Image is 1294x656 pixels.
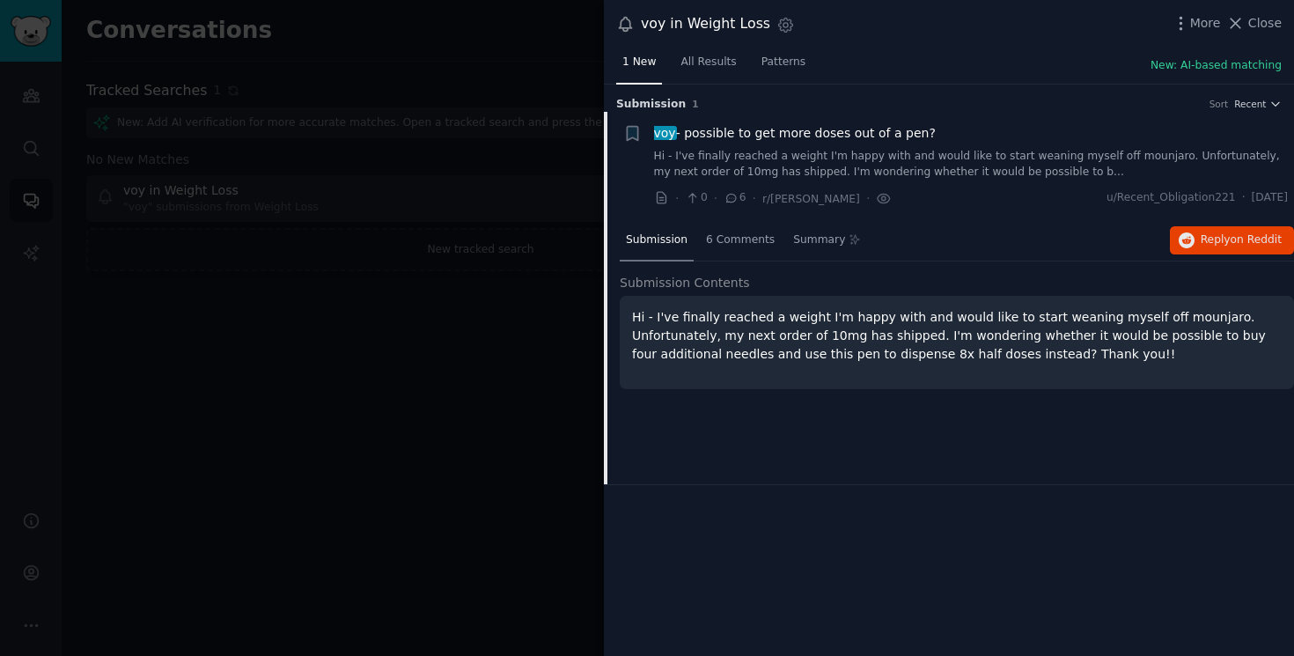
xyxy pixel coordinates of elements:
button: Close [1226,14,1282,33]
span: · [675,189,679,208]
button: Replyon Reddit [1170,226,1294,254]
span: More [1190,14,1221,33]
span: · [866,189,870,208]
span: Submission [626,232,687,248]
span: · [753,189,756,208]
span: 1 [692,99,698,109]
span: 1 New [622,55,656,70]
span: All Results [680,55,736,70]
span: · [1242,190,1246,206]
span: Submission [616,97,686,113]
span: voy [652,126,678,140]
button: More [1172,14,1221,33]
a: 1 New [616,48,662,85]
span: Submission Contents [620,274,750,292]
div: Sort [1209,98,1229,110]
span: Reply [1201,232,1282,248]
span: r/[PERSON_NAME] [762,193,860,205]
span: 0 [685,190,707,206]
div: voy in Weight Loss [641,13,770,35]
span: · [714,189,717,208]
span: u/Recent_Obligation221 [1107,190,1236,206]
button: New: AI-based matching [1151,58,1282,74]
span: 6 [724,190,746,206]
span: - possible to get more doses out of a pen? [654,124,936,143]
span: Recent [1234,98,1266,110]
a: Patterns [755,48,812,85]
a: Hi - I've finally reached a weight I'm happy with and would like to start weaning myself off moun... [654,149,1289,180]
span: Summary [793,232,845,248]
span: Close [1248,14,1282,33]
a: voy- possible to get more doses out of a pen? [654,124,936,143]
span: 6 Comments [706,232,775,248]
p: Hi - I've finally reached a weight I'm happy with and would like to start weaning myself off moun... [632,308,1282,364]
span: Patterns [761,55,805,70]
span: [DATE] [1252,190,1288,206]
a: All Results [674,48,742,85]
span: on Reddit [1231,233,1282,246]
button: Recent [1234,98,1282,110]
